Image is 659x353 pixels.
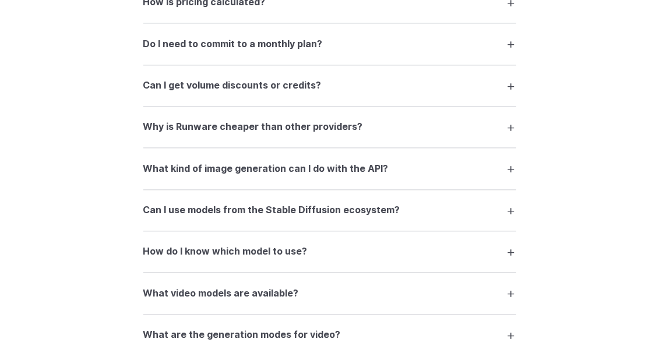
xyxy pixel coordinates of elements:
[143,327,341,343] h3: What are the generation modes for video?
[143,116,516,138] summary: Why is Runware cheaper than other providers?
[143,282,516,304] summary: What video models are available?
[143,199,516,221] summary: Can I use models from the Stable Diffusion ecosystem?
[143,75,516,97] summary: Can I get volume discounts or credits?
[143,157,516,179] summary: What kind of image generation can I do with the API?
[143,286,299,301] h3: What video models are available?
[143,203,400,218] h3: Can I use models from the Stable Diffusion ecosystem?
[143,78,322,93] h3: Can I get volume discounts or credits?
[143,241,516,263] summary: How do I know which model to use?
[143,244,308,259] h3: How do I know which model to use?
[143,37,323,52] h3: Do I need to commit to a monthly plan?
[143,324,516,346] summary: What are the generation modes for video?
[143,119,363,135] h3: Why is Runware cheaper than other providers?
[143,33,516,55] summary: Do I need to commit to a monthly plan?
[143,161,389,176] h3: What kind of image generation can I do with the API?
